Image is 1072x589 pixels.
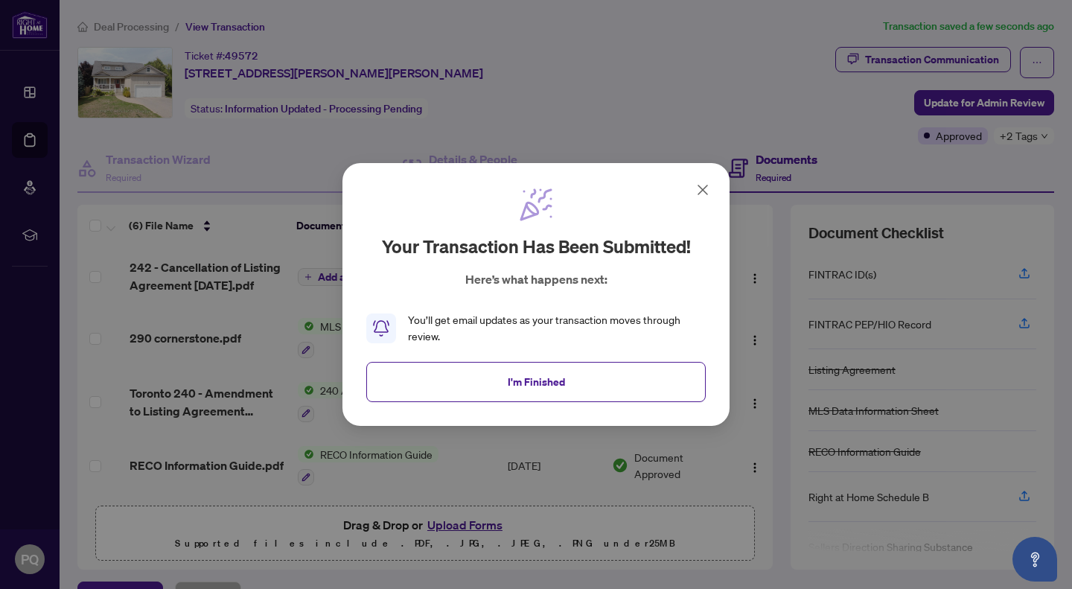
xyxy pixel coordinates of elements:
[366,362,706,402] button: I'm Finished
[1012,537,1057,582] button: Open asap
[382,235,691,258] h2: Your transaction has been submitted!
[508,370,565,394] span: I'm Finished
[465,270,607,288] p: Here’s what happens next:
[408,312,706,345] div: You’ll get email updates as your transaction moves through review.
